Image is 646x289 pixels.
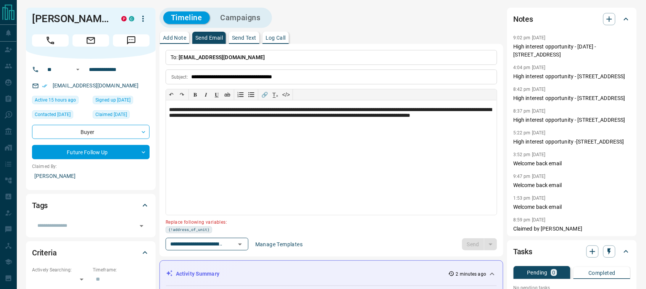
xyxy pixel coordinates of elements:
[177,89,187,100] button: ↷
[513,43,631,59] p: High interest opportunity - [DATE] - [STREET_ADDRESS]
[32,196,150,215] div: Tags
[456,271,486,278] p: 2 minutes ago
[32,145,150,159] div: Future Follow Up
[270,89,281,100] button: T̲ₓ
[513,138,631,146] p: High interest opportunity -[STREET_ADDRESS]
[513,116,631,124] p: High interest opportunity - [STREET_ADDRESS]
[513,87,546,92] p: 8:42 pm [DATE]
[513,217,546,223] p: 8:59 pm [DATE]
[32,170,150,182] p: [PERSON_NAME]
[166,50,497,65] p: To:
[513,225,631,241] p: Claimed by [PERSON_NAME] Further Details [PERSON_NAME]
[513,35,546,40] p: 9:02 pm [DATE]
[32,199,48,212] h2: Tags
[259,89,270,100] button: 🔗
[513,130,546,136] p: 5:22 pm [DATE]
[215,92,219,98] span: 𝐔
[224,92,230,98] s: ab
[513,152,546,157] p: 3:52 pm [DATE]
[213,11,268,24] button: Campaigns
[513,245,532,258] h2: Tasks
[95,111,127,118] span: Claimed [DATE]
[93,96,150,107] div: Fri Mar 26 2021
[195,35,223,40] p: Send Email
[513,203,631,211] p: Welcome back email
[73,65,82,74] button: Open
[246,89,257,100] button: Bullet list
[113,34,150,47] span: Message
[527,270,548,275] p: Pending
[93,266,150,273] p: Timeframe:
[266,35,286,40] p: Log Call
[222,89,233,100] button: ab
[168,227,209,233] span: {!address_of_unit}
[235,89,246,100] button: Numbered list
[166,89,177,100] button: ↶
[588,270,615,276] p: Completed
[462,238,498,250] div: split button
[32,163,150,170] p: Claimed By:
[513,181,631,189] p: Welcome back email
[513,13,533,25] h2: Notes
[513,160,631,168] p: Welcome back email
[166,216,492,226] p: Replace following variables:
[190,89,201,100] button: 𝐁
[32,266,89,273] p: Actively Searching:
[251,238,307,250] button: Manage Templates
[553,270,556,275] p: 0
[129,16,134,21] div: condos.ca
[179,54,265,60] span: [EMAIL_ADDRESS][DOMAIN_NAME]
[166,267,497,281] div: Activity Summary2 minutes ago
[32,110,89,121] div: Tue Jun 24 2025
[211,89,222,100] button: 𝐔
[35,111,71,118] span: Contacted [DATE]
[32,244,150,262] div: Criteria
[32,125,150,139] div: Buyer
[32,247,57,259] h2: Criteria
[513,73,631,81] p: High interest opportunity - [STREET_ADDRESS]
[95,96,130,104] span: Signed up [DATE]
[121,16,127,21] div: property.ca
[32,96,89,107] div: Thu Aug 14 2025
[513,174,546,179] p: 9:47 pm [DATE]
[513,242,631,261] div: Tasks
[513,108,546,114] p: 8:37 pm [DATE]
[32,13,110,25] h1: [PERSON_NAME]
[72,34,109,47] span: Email
[281,89,292,100] button: </>
[232,35,256,40] p: Send Text
[136,221,147,231] button: Open
[53,82,139,89] a: [EMAIL_ADDRESS][DOMAIN_NAME]
[42,83,47,89] svg: Email Verified
[513,94,631,102] p: High interest opportunity - [STREET_ADDRESS]
[513,10,631,28] div: Notes
[163,11,210,24] button: Timeline
[513,65,546,70] p: 4:04 pm [DATE]
[201,89,211,100] button: 𝑰
[35,96,76,104] span: Active 15 hours ago
[513,195,546,201] p: 1:53 pm [DATE]
[163,35,186,40] p: Add Note
[171,74,188,81] p: Subject:
[32,34,69,47] span: Call
[235,239,245,250] button: Open
[93,110,150,121] div: Sun Apr 11 2021
[176,270,219,278] p: Activity Summary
